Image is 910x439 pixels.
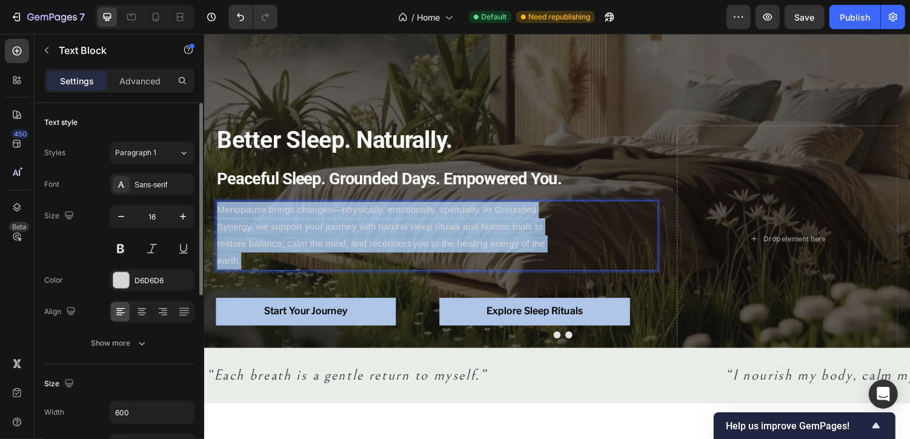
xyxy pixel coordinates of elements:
[2,343,291,360] i: “Each breath is a gentle return to myself.”
[228,5,277,29] div: Undo/Redo
[60,75,94,87] p: Settings
[785,5,825,29] button: Save
[417,11,440,24] span: Home
[110,401,194,423] input: Auto
[576,206,640,216] div: Drop element here
[291,279,390,293] div: Rich Text Editor. Editing area: main
[59,43,162,58] p: Text Block
[481,12,506,22] span: Default
[9,222,29,232] div: Beta
[12,129,29,139] div: 450
[840,11,870,24] div: Publish
[726,420,869,432] span: Help us improve GemPages!
[348,306,355,313] button: Dot
[204,34,910,439] iframe: Design area
[869,380,898,409] div: Open Intercom Messenger
[44,147,65,158] div: Styles
[91,337,148,349] div: Show more
[44,407,64,418] div: Width
[372,306,379,313] button: Dot
[5,5,90,29] button: 7
[726,418,883,433] button: Show survey - Help us improve GemPages!
[44,332,194,354] button: Show more
[44,275,63,286] div: Color
[44,304,78,320] div: Align
[44,117,78,128] div: Text style
[291,280,390,291] strong: Explore Sleep Rituals
[115,147,156,158] span: Paragraph 1
[44,208,76,224] div: Size
[44,376,76,392] div: Size
[829,5,880,29] button: Publish
[411,11,414,24] span: /
[79,10,85,24] p: 7
[135,275,191,286] div: D6D6D6
[110,142,194,164] button: Paragraph 1
[44,179,59,190] div: Font
[119,75,161,87] p: Advanced
[135,179,191,190] div: Sans-serif
[795,12,815,22] span: Save
[360,306,367,313] button: Dot
[528,12,590,22] span: Need republishing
